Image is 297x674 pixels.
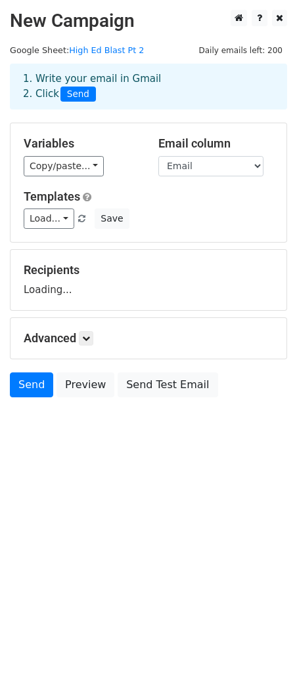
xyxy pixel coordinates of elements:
button: Save [95,208,129,229]
a: Send Test Email [118,372,217,397]
span: Send [60,87,96,102]
a: Load... [24,208,74,229]
a: Preview [57,372,114,397]
h5: Recipients [24,263,273,277]
h2: New Campaign [10,10,287,32]
h5: Email column [158,136,273,151]
div: 1. Write your email in Gmail 2. Click [13,71,284,102]
a: Templates [24,189,80,203]
a: High Ed Blast Pt 2 [69,45,144,55]
a: Copy/paste... [24,156,104,176]
a: Send [10,372,53,397]
span: Daily emails left: 200 [194,43,287,58]
h5: Variables [24,136,139,151]
h5: Advanced [24,331,273,346]
a: Daily emails left: 200 [194,45,287,55]
div: Loading... [24,263,273,297]
small: Google Sheet: [10,45,144,55]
